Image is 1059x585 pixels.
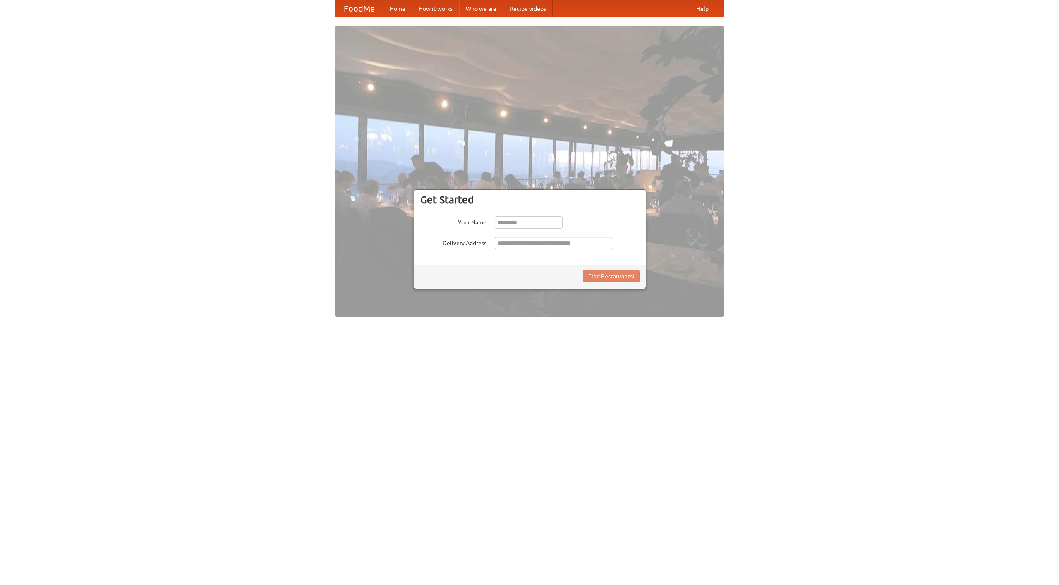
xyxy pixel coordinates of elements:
a: Home [383,0,412,17]
button: Find Restaurants! [583,270,640,282]
a: FoodMe [335,0,383,17]
a: Recipe videos [503,0,553,17]
a: Who we are [459,0,503,17]
label: Your Name [420,216,486,227]
h3: Get Started [420,193,640,206]
a: How it works [412,0,459,17]
a: Help [690,0,715,17]
label: Delivery Address [420,237,486,247]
